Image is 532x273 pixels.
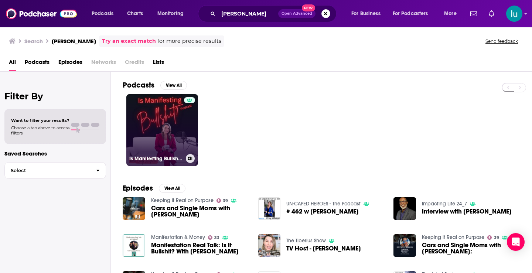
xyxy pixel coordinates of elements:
a: The Tiberius Show [286,238,326,244]
span: For Business [351,8,381,19]
a: Lists [153,56,164,71]
a: Keeping it Real on Purpose [422,234,484,240]
a: Show notifications dropdown [467,7,480,20]
span: Select [5,168,90,173]
span: TV Host - [PERSON_NAME] [286,245,361,252]
span: Logged in as lusodano [506,6,522,22]
span: Manifestation Real Talk: Is It Bullshit? With [PERSON_NAME] [151,242,249,255]
span: for more precise results [157,37,221,45]
a: UN-CAPED HEROES - The Podcast [286,201,361,207]
h2: Podcasts [123,81,154,90]
span: New [302,4,315,11]
span: Podcasts [92,8,113,19]
img: Manifestation Real Talk: Is It Bullshit? With Cindy Witteman [123,234,145,257]
span: 33 [214,236,219,239]
a: Impacting Life 24_7 [422,201,467,207]
img: # 462 w Cindy Witteman [258,197,281,220]
a: EpisodesView All [123,184,185,193]
p: Saved Searches [4,150,106,157]
a: Podcasts [25,56,50,71]
h3: Is Manifesting Bullshit? [129,156,183,162]
img: Cars and Single Moms with Cindy Witteman [123,197,145,220]
span: 39 [223,199,228,202]
span: Interview with [PERSON_NAME] [422,208,512,215]
a: Interview with Cindy Witteman [422,208,512,215]
a: TV Host - Cindy Witteman [286,245,361,252]
button: Select [4,162,106,179]
button: Send feedback [483,38,520,44]
button: View All [159,184,185,193]
span: Want to filter your results? [11,118,69,123]
button: open menu [86,8,123,20]
a: Manifestation & Money [151,234,205,240]
button: open menu [152,8,193,20]
h3: [PERSON_NAME] [52,38,96,45]
span: # 462 w [PERSON_NAME] [286,208,359,215]
img: TV Host - Cindy Witteman [258,234,281,257]
img: Podchaser - Follow, Share and Rate Podcasts [6,7,77,21]
a: Episodes [58,56,82,71]
button: open menu [388,8,439,20]
button: Open AdvancedNew [278,9,316,18]
a: Show notifications dropdown [486,7,497,20]
span: Open Advanced [282,12,312,16]
span: For Podcasters [393,8,428,19]
a: Charts [122,8,147,20]
h2: Filter By [4,91,106,102]
img: Interview with Cindy Witteman [393,197,416,220]
button: open menu [439,8,466,20]
a: Try an exact match [102,37,156,45]
h2: Episodes [123,184,153,193]
a: Cars and Single Moms with Cindy Witteman [151,205,249,218]
a: PodcastsView All [123,81,187,90]
input: Search podcasts, credits, & more... [218,8,278,20]
span: Cars and Single Moms with [PERSON_NAME]: [422,242,520,255]
span: 39 [494,236,499,239]
span: Choose a tab above to access filters. [11,125,69,136]
a: 39 [487,235,499,240]
span: Monitoring [157,8,184,19]
img: User Profile [506,6,522,22]
div: Open Intercom Messenger [507,233,525,251]
h3: Search [24,38,43,45]
a: 39 [216,198,228,203]
button: open menu [346,8,390,20]
span: Networks [91,56,116,71]
div: Search podcasts, credits, & more... [205,5,344,22]
button: View All [160,81,187,90]
span: Cars and Single Moms with [PERSON_NAME] [151,205,249,218]
button: Show profile menu [506,6,522,22]
span: Charts [127,8,143,19]
span: Credits [125,56,144,71]
a: Manifestation Real Talk: Is It Bullshit? With Cindy Witteman [151,242,249,255]
span: More [444,8,457,19]
a: All [9,56,16,71]
a: Keeping it Real on Purpose [151,197,214,204]
img: Cars and Single Moms with Cindy Witteman: [393,234,416,257]
a: Is Manifesting Bullshit? [126,94,198,166]
a: Cars and Single Moms with Cindy Witteman: [422,242,520,255]
a: # 462 w Cindy Witteman [286,208,359,215]
a: 33 [208,235,220,240]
